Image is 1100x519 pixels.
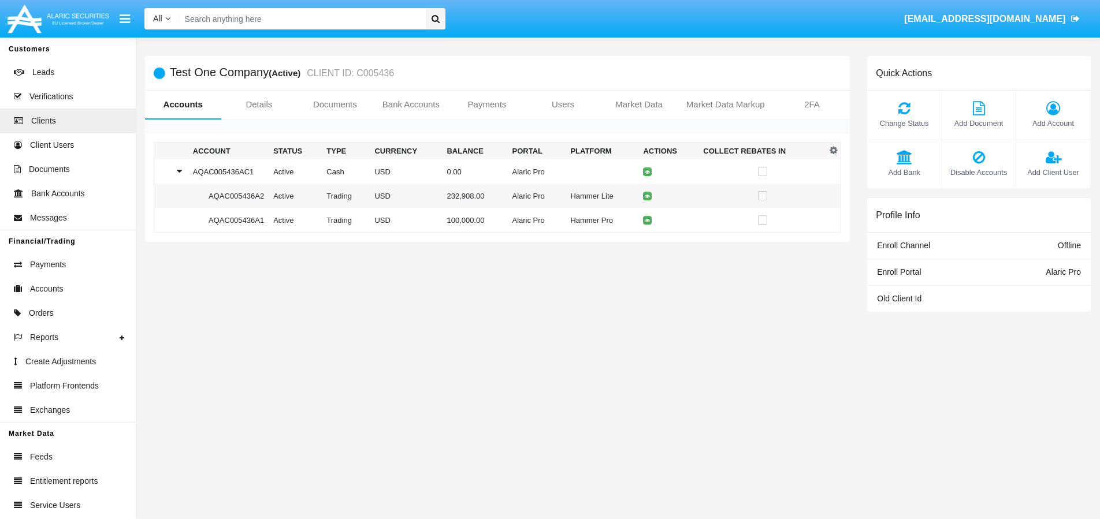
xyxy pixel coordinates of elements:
a: Documents [297,91,373,118]
span: Verifications [29,91,73,103]
td: Trading [322,184,370,208]
span: Add Document [947,118,1010,129]
span: Bank Accounts [31,188,85,200]
td: Active [269,184,322,208]
span: Service Users [30,499,80,511]
a: Bank Accounts [373,91,449,118]
td: Alaric Pro [507,184,566,208]
a: 2FA [774,91,850,118]
a: All [144,13,179,25]
a: Market Data [601,91,677,118]
td: Hammer Lite [566,184,638,208]
th: Balance [442,143,507,160]
span: Payments [30,259,66,271]
th: Status [269,143,322,160]
span: Accounts [30,283,64,295]
span: Exchanges [30,404,70,416]
span: Add Account [1022,118,1084,129]
span: Reports [30,331,58,343]
td: 100,000.00 [442,208,507,233]
a: Accounts [145,91,221,118]
span: Client Users [30,139,74,151]
a: Market Data Markup [677,91,774,118]
h6: Profile Info [876,210,920,221]
input: Search [179,8,422,29]
img: Logo image [6,2,111,36]
span: Create Adjustments [25,356,96,368]
a: Users [525,91,601,118]
span: Offline [1058,241,1081,250]
span: Clients [31,115,56,127]
td: 232,908.00 [442,184,507,208]
span: Add Client User [1022,167,1084,178]
td: USD [370,208,442,233]
span: Enroll Channel [877,241,930,250]
th: Portal [507,143,566,160]
td: USD [370,159,442,184]
td: AQAC005436AC1 [188,159,269,184]
td: Alaric Pro [507,159,566,184]
th: Collect Rebates In [698,143,826,160]
h6: Quick Actions [876,68,932,79]
span: All [153,14,162,23]
span: Old Client Id [877,294,921,303]
th: Actions [638,143,698,160]
td: USD [370,184,442,208]
td: Active [269,159,322,184]
span: Platform Frontends [30,380,99,392]
td: Cash [322,159,370,184]
span: Orders [29,307,54,319]
span: Change Status [873,118,935,129]
th: Platform [566,143,638,160]
th: Account [188,143,269,160]
a: Payments [449,91,525,118]
span: Messages [30,212,67,224]
td: Alaric Pro [507,208,566,233]
th: Currency [370,143,442,160]
span: Alaric Pro [1046,267,1081,277]
span: Disable Accounts [947,167,1010,178]
a: Details [221,91,298,118]
th: Type [322,143,370,160]
span: Enroll Portal [877,267,921,277]
div: (Active) [269,66,304,80]
small: CLIENT ID: C005436 [304,69,394,78]
span: [EMAIL_ADDRESS][DOMAIN_NAME] [904,14,1065,24]
span: Add Bank [873,167,935,178]
span: Feeds [30,451,53,463]
td: AQAC005436A2 [188,184,269,208]
td: Trading [322,208,370,233]
a: [EMAIL_ADDRESS][DOMAIN_NAME] [899,3,1086,35]
span: Documents [29,163,70,176]
td: AQAC005436A1 [188,208,269,233]
span: Leads [32,66,54,79]
td: Active [269,208,322,233]
td: Hammer Pro [566,208,638,233]
td: 0.00 [442,159,507,184]
span: Entitlement reports [30,475,98,487]
h5: Test One Company [170,66,394,80]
